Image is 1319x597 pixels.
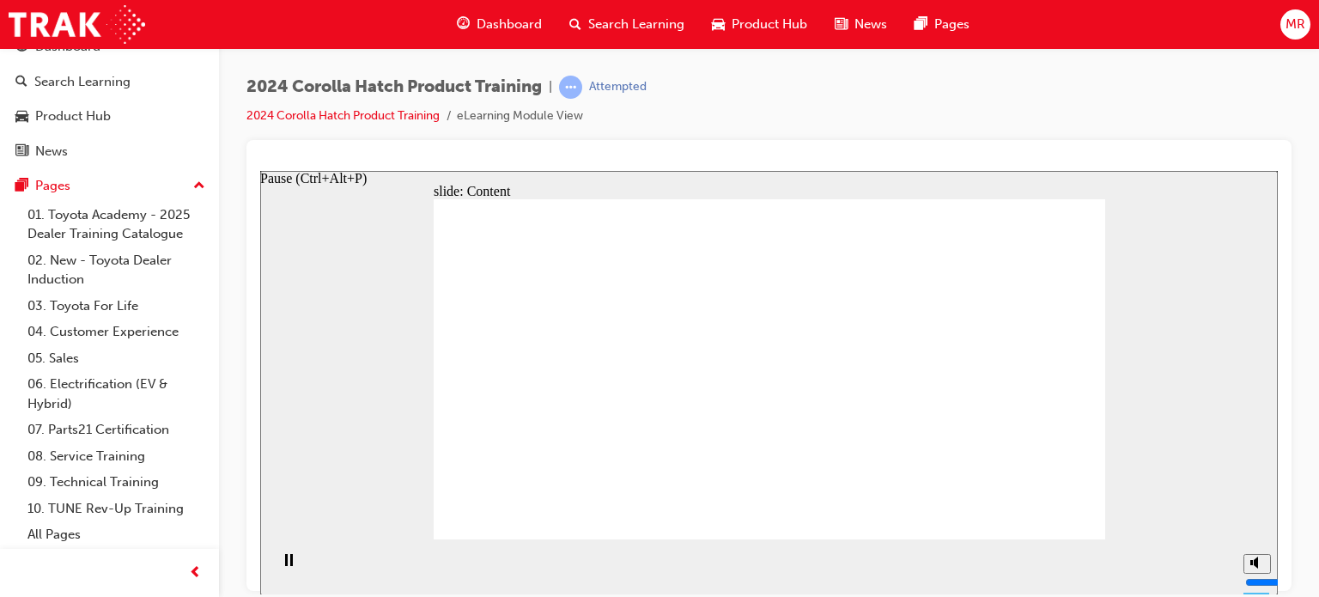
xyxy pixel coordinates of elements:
span: news-icon [15,144,28,160]
div: Product Hub [35,107,111,126]
span: up-icon [193,175,205,198]
span: news-icon [835,14,848,35]
span: Dashboard [477,15,542,34]
button: Pause (Ctrl+Alt+P) [9,382,38,411]
input: volume [985,405,1096,418]
div: Search Learning [34,72,131,92]
span: search-icon [569,14,581,35]
a: 07. Parts21 Certification [21,417,212,443]
a: car-iconProduct Hub [698,7,821,42]
a: pages-iconPages [901,7,983,42]
a: All Pages [21,521,212,548]
a: search-iconSearch Learning [556,7,698,42]
span: car-icon [15,109,28,125]
a: guage-iconDashboard [443,7,556,42]
div: Pages [35,176,70,196]
a: 10. TUNE Rev-Up Training [21,496,212,522]
button: MR [1280,9,1310,40]
span: learningRecordVerb_ATTEMPT-icon [559,76,582,99]
img: Trak [9,5,145,44]
button: Pages [7,170,212,202]
a: Product Hub [7,101,212,132]
span: car-icon [712,14,725,35]
span: MR [1286,15,1305,34]
span: Search Learning [588,15,684,34]
a: 04. Customer Experience [21,319,212,345]
span: | [549,77,552,97]
span: pages-icon [915,14,927,35]
a: 06. Electrification (EV & Hybrid) [21,371,212,417]
span: Product Hub [732,15,807,34]
a: 08. Service Training [21,443,212,470]
div: News [35,142,68,161]
button: DashboardSearch LearningProduct HubNews [7,27,212,170]
a: 05. Sales [21,345,212,372]
a: Search Learning [7,66,212,98]
div: playback controls [9,369,38,424]
span: 2024 Corolla Hatch Product Training [246,77,542,97]
span: News [854,15,887,34]
span: prev-icon [189,563,202,584]
button: Mute (Ctrl+Alt+M) [983,383,1011,403]
a: 01. Toyota Academy - 2025 Dealer Training Catalogue [21,202,212,247]
a: News [7,136,212,168]
a: news-iconNews [821,7,901,42]
span: guage-icon [457,14,470,35]
a: 09. Technical Training [21,469,212,496]
li: eLearning Module View [457,107,583,126]
div: Attempted [589,79,647,95]
span: search-icon [15,75,27,90]
a: 02. New - Toyota Dealer Induction [21,247,212,293]
div: misc controls [975,369,1009,424]
span: pages-icon [15,179,28,194]
span: Pages [934,15,969,34]
a: 03. Toyota For Life [21,293,212,320]
a: 2024 Corolla Hatch Product Training [246,108,440,123]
